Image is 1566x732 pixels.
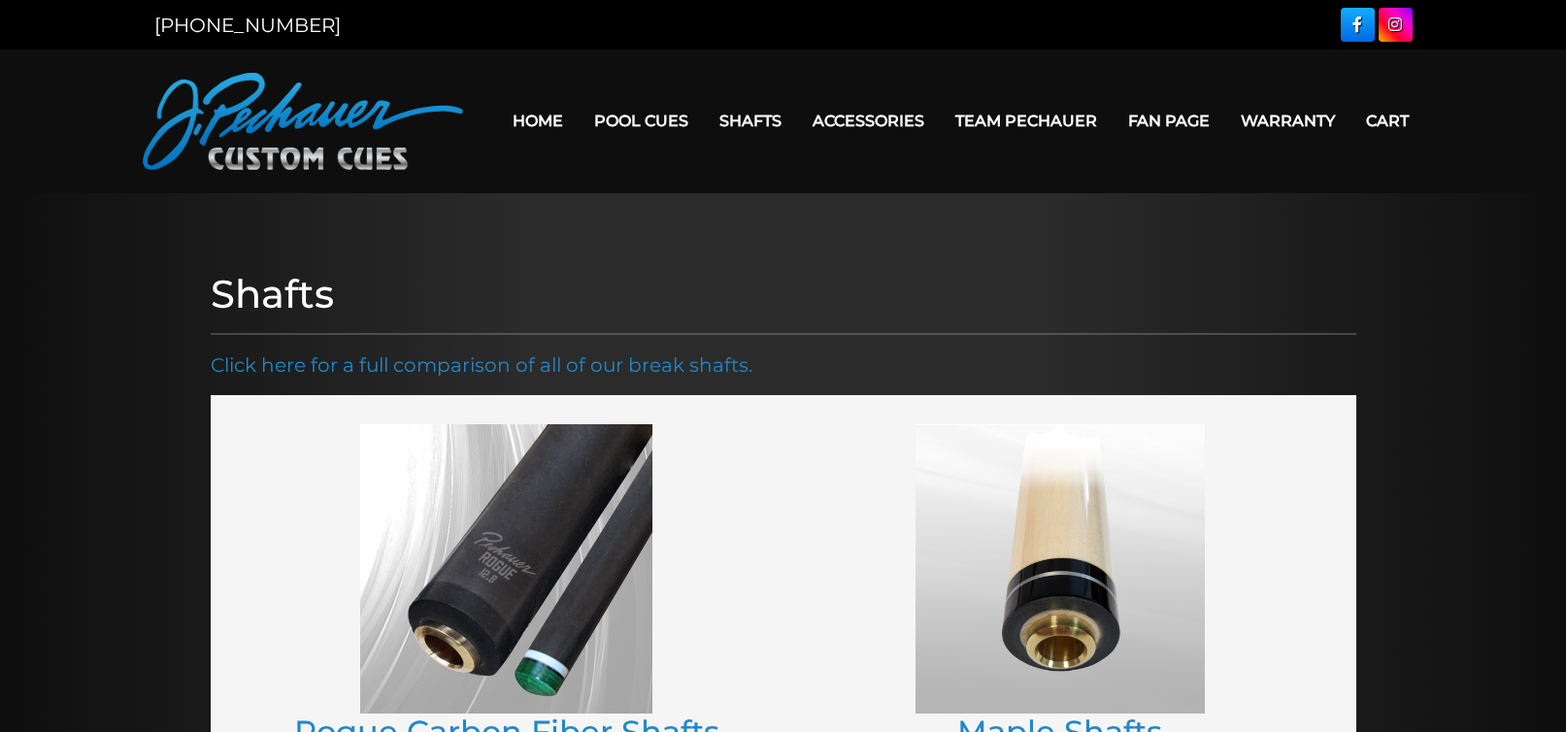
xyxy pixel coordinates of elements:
h1: Shafts [211,271,1356,317]
a: Team Pechauer [940,96,1113,146]
a: Shafts [704,96,797,146]
a: Warranty [1225,96,1350,146]
a: Pool Cues [579,96,704,146]
a: Click here for a full comparison of all of our break shafts. [211,353,752,377]
a: Home [497,96,579,146]
a: Accessories [797,96,940,146]
a: Fan Page [1113,96,1225,146]
img: Pechauer Custom Cues [143,73,463,170]
a: [PHONE_NUMBER] [154,14,341,37]
a: Cart [1350,96,1424,146]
